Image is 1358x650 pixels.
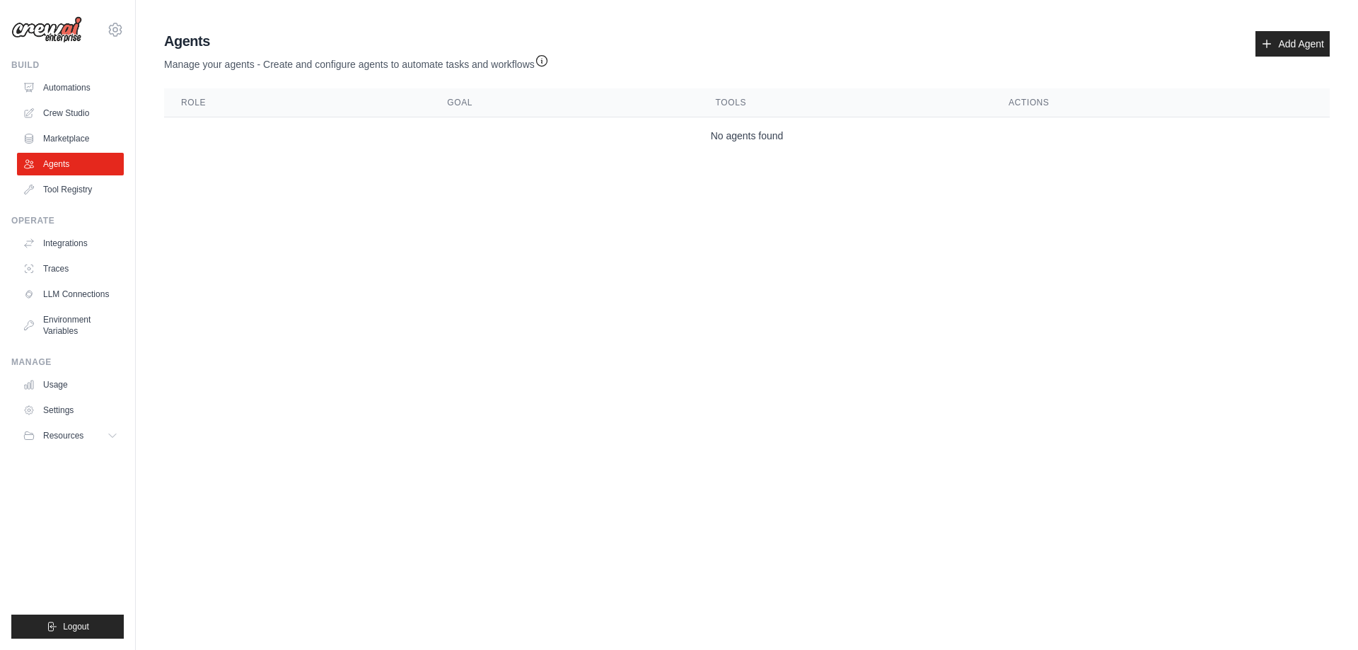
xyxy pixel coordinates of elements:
[17,153,124,175] a: Agents
[43,430,83,441] span: Resources
[164,88,430,117] th: Role
[17,178,124,201] a: Tool Registry
[164,31,549,51] h2: Agents
[17,127,124,150] a: Marketplace
[11,356,124,368] div: Manage
[11,615,124,639] button: Logout
[17,257,124,280] a: Traces
[17,102,124,124] a: Crew Studio
[430,88,698,117] th: Goal
[63,621,89,632] span: Logout
[164,51,549,71] p: Manage your agents - Create and configure agents to automate tasks and workflows
[17,308,124,342] a: Environment Variables
[17,232,124,255] a: Integrations
[17,373,124,396] a: Usage
[11,16,82,43] img: Logo
[699,88,992,117] th: Tools
[17,424,124,447] button: Resources
[11,215,124,226] div: Operate
[17,76,124,99] a: Automations
[17,283,124,306] a: LLM Connections
[1255,31,1330,57] a: Add Agent
[164,117,1330,155] td: No agents found
[11,59,124,71] div: Build
[17,399,124,422] a: Settings
[992,88,1330,117] th: Actions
